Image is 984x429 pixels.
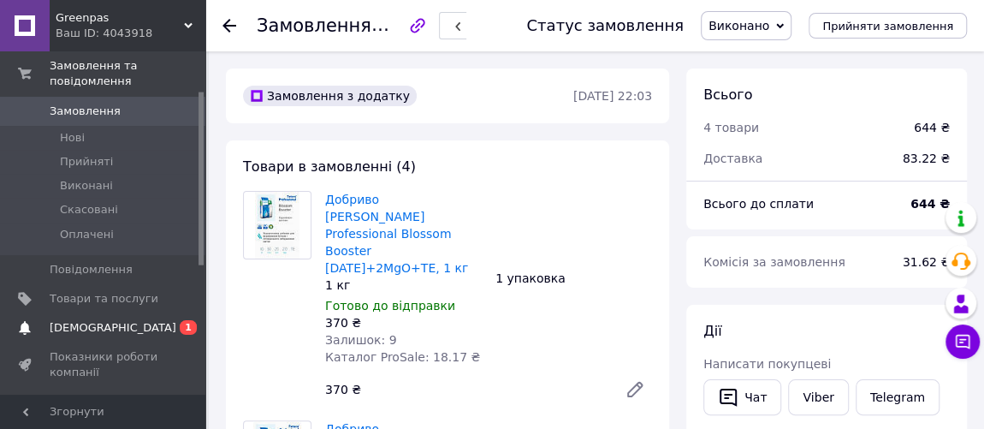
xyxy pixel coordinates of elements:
div: Статус замовлення [526,17,684,34]
div: Ваш ID: 4043918 [56,26,205,41]
div: 1 упаковка [489,266,659,290]
a: Редагувати [618,372,652,407]
span: Замовлення [257,15,371,36]
span: Виконано [708,19,769,33]
span: 31.62 ₴ [903,255,950,269]
a: Viber [788,379,848,415]
a: Добриво [PERSON_NAME] Professional Blossom Booster [DATE]+2MgO+TE, 1 кг [325,193,468,275]
button: Прийняти замовлення [809,13,967,39]
span: Дії [703,323,721,339]
div: 644 ₴ [914,119,950,136]
span: Залишок: 9 [325,333,397,347]
span: Greenpas [56,10,184,26]
span: 1 [180,320,197,335]
img: Добриво Петерс Peters Professional Blossom Booster 10-30-20+2MgO+TE, 1 кг [255,192,299,259]
span: Всього [703,86,752,103]
span: Товари та послуги [50,291,158,307]
span: Доставка [703,152,762,165]
b: 644 ₴ [910,197,950,211]
span: [DEMOGRAPHIC_DATA] [50,320,176,336]
a: Telegram [856,379,940,415]
span: Прийняти замовлення [822,20,953,33]
div: Замовлення з додатку [243,86,417,106]
button: Чат з покупцем [945,325,980,359]
span: Каталог ProSale: 18.17 ₴ [325,350,480,364]
span: Написати покупцеві [703,357,831,371]
span: Замовлення [50,104,121,119]
span: Оплачені [60,227,114,242]
span: Готово до відправки [325,299,455,313]
div: 1 кг [325,277,482,294]
span: Повідомлення [50,262,133,277]
span: Нові [60,130,85,146]
span: Виконані [60,178,113,194]
div: Повернутися назад [222,17,236,34]
div: 370 ₴ [325,314,482,331]
span: Товари в замовленні (4) [243,158,416,175]
div: 83.22 ₴ [892,140,960,177]
span: 4 товари [703,121,759,134]
span: Скасовані [60,202,118,217]
span: Показники роботи компанії [50,349,158,380]
span: Замовлення та повідомлення [50,58,205,89]
span: Комісія за замовлення [703,255,845,269]
span: Прийняті [60,154,113,170]
time: [DATE] 22:03 [573,89,652,103]
div: 370 ₴ [318,378,611,402]
button: Чат [703,379,781,415]
span: Всього до сплати [703,197,814,211]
